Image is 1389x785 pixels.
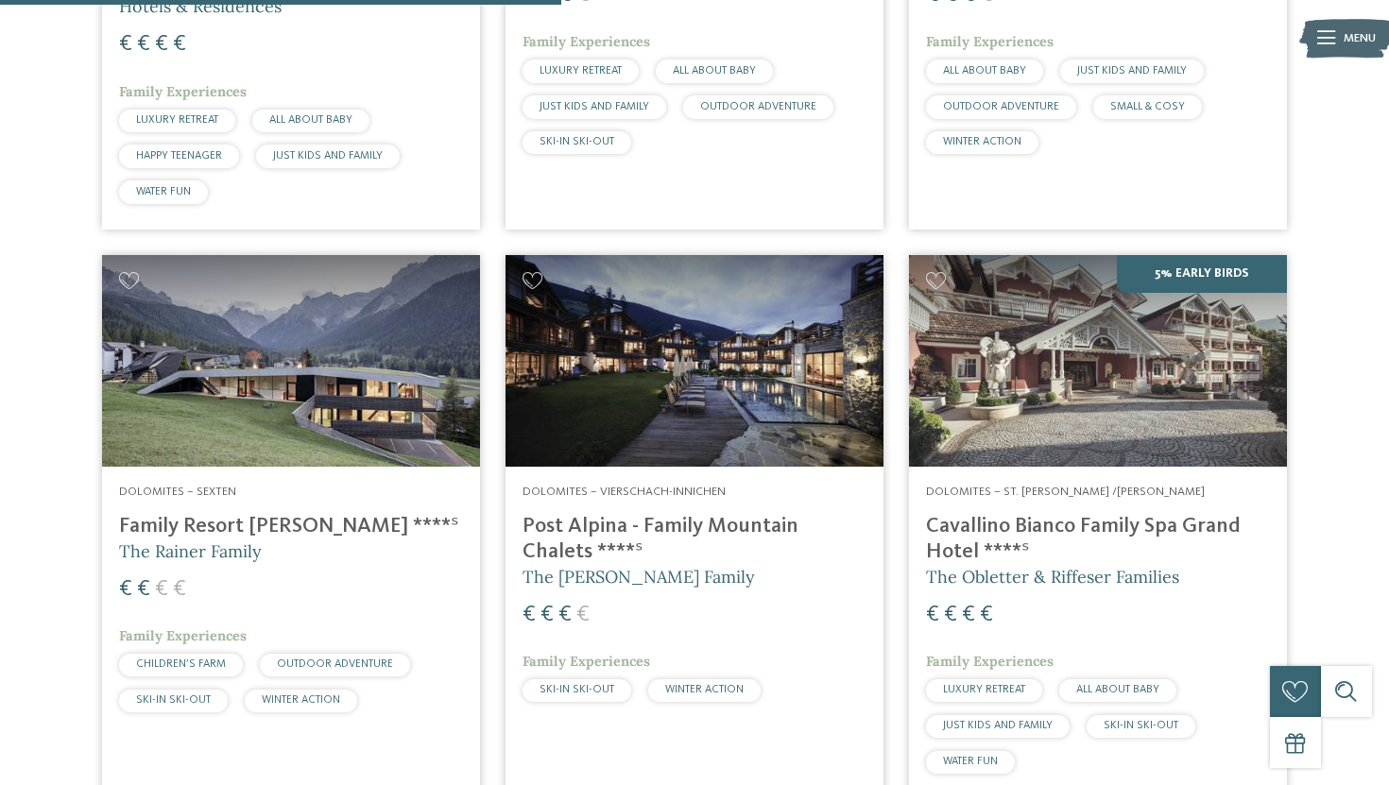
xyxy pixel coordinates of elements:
span: € [523,604,536,626]
img: Family Spa Grand Hotel Cavallino Bianco ****ˢ [909,255,1287,468]
h4: Cavallino Bianco Family Spa Grand Hotel ****ˢ [926,514,1270,565]
span: LUXURY RETREAT [136,114,218,126]
span: € [137,578,150,601]
span: SKI-IN SKI-OUT [1104,720,1178,731]
span: ALL ABOUT BABY [673,65,756,77]
span: OUTDOOR ADVENTURE [943,101,1059,112]
span: CHILDREN’S FARM [136,658,226,670]
span: JUST KIDS AND FAMILY [273,150,383,162]
span: € [119,578,132,601]
span: The Obletter & Riffeser Families [926,566,1179,588]
span: The Rainer Family [119,540,262,562]
span: € [155,578,168,601]
span: SKI-IN SKI-OUT [540,136,614,147]
span: € [137,33,150,56]
span: JUST KIDS AND FAMILY [943,720,1053,731]
span: SKI-IN SKI-OUT [540,684,614,695]
span: € [119,33,132,56]
img: Family Resort Rainer ****ˢ [102,255,480,468]
span: ALL ABOUT BABY [943,65,1026,77]
span: Family Experiences [119,83,247,100]
h4: Family Resort [PERSON_NAME] ****ˢ [119,514,463,539]
span: JUST KIDS AND FAMILY [1077,65,1187,77]
span: € [980,604,993,626]
img: Post Alpina - Family Mountain Chalets ****ˢ [506,255,883,468]
span: € [576,604,590,626]
span: ALL ABOUT BABY [269,114,352,126]
span: Dolomites – Sexten [119,486,236,498]
span: Family Experiences [523,33,650,50]
span: Family Experiences [926,33,1054,50]
h4: Post Alpina - Family Mountain Chalets ****ˢ [523,514,866,565]
span: € [558,604,572,626]
span: JUST KIDS AND FAMILY [540,101,649,112]
span: Dolomites – Vierschach-Innichen [523,486,726,498]
span: Dolomites – St. [PERSON_NAME] /[PERSON_NAME] [926,486,1205,498]
span: WATER FUN [943,756,998,767]
span: € [926,604,939,626]
span: OUTDOOR ADVENTURE [700,101,816,112]
span: ALL ABOUT BABY [1076,684,1159,695]
span: Family Experiences [119,627,247,644]
span: LUXURY RETREAT [943,684,1025,695]
span: WINTER ACTION [665,684,744,695]
span: SMALL & COSY [1110,101,1185,112]
span: WINTER ACTION [943,136,1021,147]
span: Family Experiences [926,653,1054,670]
span: € [962,604,975,626]
span: € [173,578,186,601]
span: € [540,604,554,626]
span: € [155,33,168,56]
span: LUXURY RETREAT [540,65,622,77]
span: WINTER ACTION [262,694,340,706]
span: WATER FUN [136,186,191,197]
span: Family Experiences [523,653,650,670]
span: HAPPY TEENAGER [136,150,222,162]
span: The [PERSON_NAME] Family [523,566,755,588]
span: € [173,33,186,56]
span: € [944,604,957,626]
span: OUTDOOR ADVENTURE [277,658,393,670]
span: SKI-IN SKI-OUT [136,694,211,706]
